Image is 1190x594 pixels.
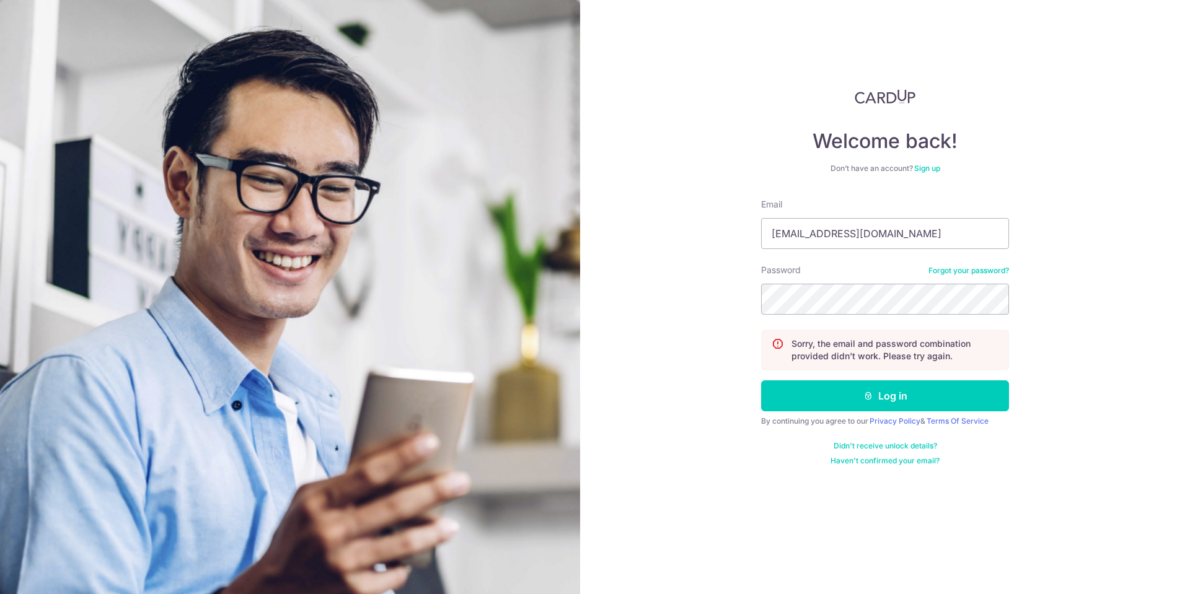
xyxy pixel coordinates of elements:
[761,380,1009,411] button: Log in
[761,198,782,211] label: Email
[761,129,1009,154] h4: Welcome back!
[855,89,915,104] img: CardUp Logo
[791,338,998,362] p: Sorry, the email and password combination provided didn't work. Please try again.
[914,164,940,173] a: Sign up
[831,456,940,466] a: Haven't confirmed your email?
[761,264,801,276] label: Password
[761,164,1009,173] div: Don’t have an account?
[928,266,1009,276] a: Forgot your password?
[927,416,989,426] a: Terms Of Service
[761,218,1009,249] input: Enter your Email
[834,441,937,451] a: Didn't receive unlock details?
[870,416,920,426] a: Privacy Policy
[761,416,1009,426] div: By continuing you agree to our &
